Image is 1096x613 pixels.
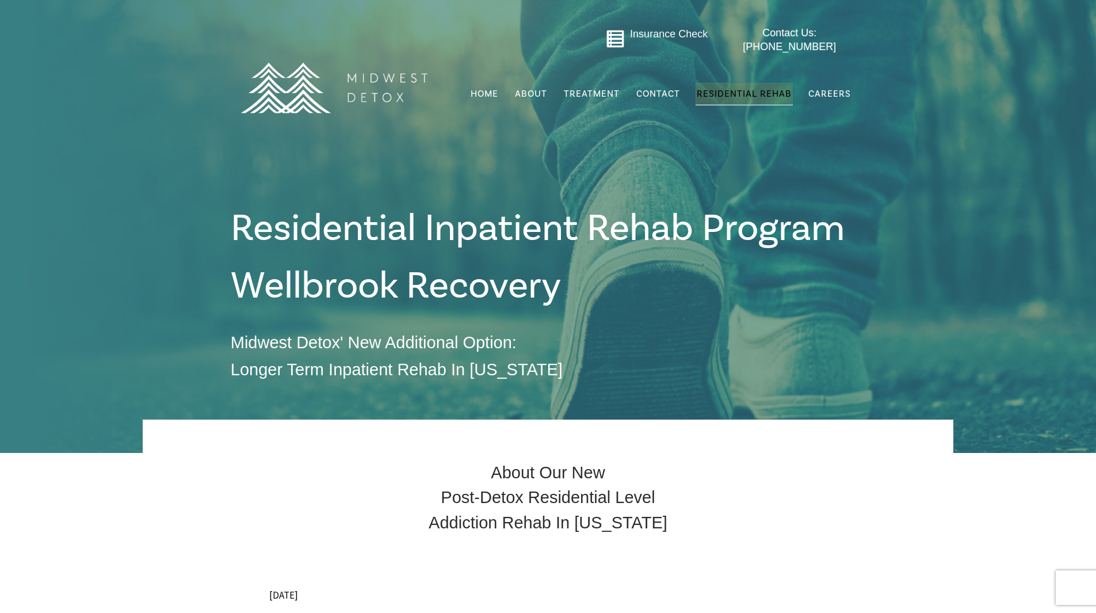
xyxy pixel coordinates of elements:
[471,88,498,100] span: Home
[564,89,620,98] span: Treatment
[808,88,851,100] span: Careers
[269,589,827,603] p: [DATE]
[469,83,499,105] a: Home
[720,26,859,54] a: Contact Us: [PHONE_NUMBER]
[514,83,548,105] a: About
[635,83,681,105] a: Contact
[636,89,680,98] span: Contact
[743,27,836,52] span: Contact Us: [PHONE_NUMBER]
[429,463,667,532] span: About our new post-detox residential level addiction rehab in [US_STATE]
[697,88,792,100] span: Residential Rehab
[696,83,793,105] a: Residential Rehab
[563,83,621,105] a: Treatment
[807,83,852,105] a: Careers
[630,28,708,40] a: Insurance Check
[606,29,625,52] a: Go to midwestdetox.com/message-form-page/
[233,37,434,138] img: MD Logo Horitzontal white-01 (1) (1)
[231,333,563,378] span: Midwest Detox' New Additional Option: Longer Term Inpatient Rehab in [US_STATE]
[231,204,845,310] span: Residential Inpatient Rehab Program Wellbrook Recovery
[515,89,547,98] span: About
